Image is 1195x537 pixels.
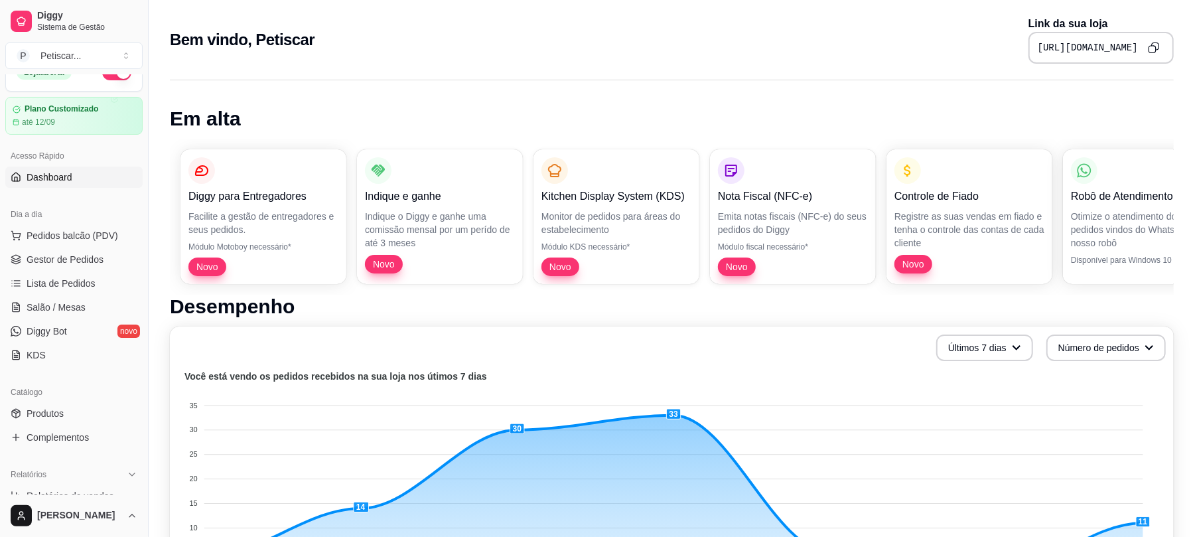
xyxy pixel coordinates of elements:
[365,189,515,204] p: Indique e ganhe
[11,469,46,480] span: Relatórios
[718,189,868,204] p: Nota Fiscal (NFC-e)
[936,335,1033,361] button: Últimos 7 dias
[27,348,46,362] span: KDS
[27,171,72,184] span: Dashboard
[5,382,143,403] div: Catálogo
[37,22,137,33] span: Sistema de Gestão
[5,204,143,225] div: Dia a dia
[27,489,114,502] span: Relatórios de vendas
[27,301,86,314] span: Salão / Mesas
[5,427,143,448] a: Complementos
[5,5,143,37] a: DiggySistema de Gestão
[190,499,198,507] tspan: 15
[188,189,338,204] p: Diggy para Entregadores
[190,475,198,483] tspan: 20
[27,431,89,444] span: Complementos
[894,189,1044,204] p: Controle de Fiado
[5,145,143,167] div: Acesso Rápido
[191,260,224,273] span: Novo
[710,149,876,284] button: Nota Fiscal (NFC-e)Emita notas fiscais (NFC-e) do seus pedidos do DiggyMódulo fiscal necessário*Novo
[27,253,104,266] span: Gestor de Pedidos
[190,426,198,434] tspan: 30
[1046,335,1166,361] button: Número de pedidos
[1028,16,1174,32] p: Link da sua loja
[17,49,30,62] span: P
[5,167,143,188] a: Dashboard
[40,49,81,62] div: Petiscar ...
[718,242,868,252] p: Módulo fiscal necessário*
[718,210,868,236] p: Emita notas fiscais (NFC-e) do seus pedidos do Diggy
[190,524,198,532] tspan: 10
[188,210,338,236] p: Facilite a gestão de entregadores e seus pedidos.
[5,403,143,424] a: Produtos
[25,104,98,114] article: Plano Customizado
[357,149,523,284] button: Indique e ganheIndique o Diggy e ganhe uma comissão mensal por um perído de até 3 mesesNovo
[170,107,1174,131] h1: Em alta
[1143,37,1164,58] button: Copy to clipboard
[5,42,143,69] button: Select a team
[894,210,1044,250] p: Registre as suas vendas em fiado e tenha o controle das contas de cada cliente
[170,295,1174,319] h1: Desempenho
[27,325,67,338] span: Diggy Bot
[541,189,691,204] p: Kitchen Display System (KDS)
[886,149,1052,284] button: Controle de FiadoRegistre as suas vendas em fiado e tenha o controle das contas de cada clienteNovo
[190,451,198,459] tspan: 25
[27,229,118,242] span: Pedidos balcão (PDV)
[184,372,487,382] text: Você está vendo os pedidos recebidos na sua loja nos útimos 7 dias
[27,407,64,420] span: Produtos
[544,260,577,273] span: Novo
[721,260,753,273] span: Novo
[190,402,198,410] tspan: 35
[5,97,143,135] a: Plano Customizadoaté 12/09
[541,210,691,236] p: Monitor de pedidos para áreas do estabelecimento
[170,29,315,50] h2: Bem vindo, Petiscar
[897,258,930,271] span: Novo
[37,10,137,22] span: Diggy
[5,345,143,366] a: KDS
[5,249,143,270] a: Gestor de Pedidos
[365,210,515,250] p: Indique o Diggy e ganhe uma comissão mensal por um perído de até 3 meses
[1038,41,1138,54] pre: [URL][DOMAIN_NAME]
[5,273,143,294] a: Lista de Pedidos
[5,321,143,342] a: Diggy Botnovo
[541,242,691,252] p: Módulo KDS necessário*
[5,485,143,506] a: Relatórios de vendas
[180,149,346,284] button: Diggy para EntregadoresFacilite a gestão de entregadores e seus pedidos.Módulo Motoboy necessário...
[5,500,143,532] button: [PERSON_NAME]
[368,258,400,271] span: Novo
[5,225,143,246] button: Pedidos balcão (PDV)
[5,297,143,318] a: Salão / Mesas
[22,117,55,127] article: até 12/09
[533,149,699,284] button: Kitchen Display System (KDS)Monitor de pedidos para áreas do estabelecimentoMódulo KDS necessário...
[188,242,338,252] p: Módulo Motoboy necessário*
[37,510,121,522] span: [PERSON_NAME]
[27,277,96,290] span: Lista de Pedidos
